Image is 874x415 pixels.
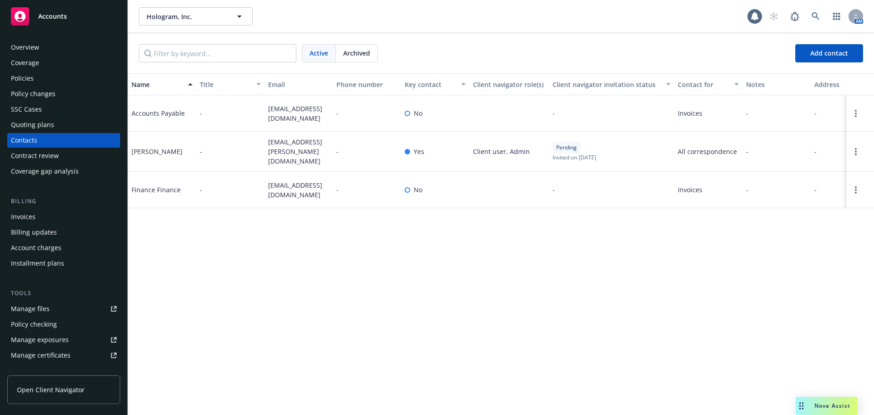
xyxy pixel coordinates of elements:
a: Invoices [7,210,120,224]
div: Title [200,80,251,89]
button: Title [196,73,264,95]
span: Accounts [38,13,67,20]
a: Coverage [7,56,120,70]
span: Pending [556,143,577,152]
div: Overview [11,40,39,55]
span: Hologram, Inc. [147,12,225,21]
button: Client navigator invitation status [549,73,674,95]
a: Accounts [7,4,120,29]
div: Manage exposures [11,333,69,347]
span: - [814,108,817,118]
a: Policy checking [7,317,120,332]
div: Email [268,80,329,89]
span: - [553,185,555,195]
input: Filter by keyword... [139,44,296,62]
span: - [200,108,202,118]
span: Client user, Admin [473,147,530,156]
div: Name [132,80,183,89]
span: - [200,185,202,195]
div: Invoices [11,210,36,224]
span: Active [310,48,328,58]
a: Manage certificates [7,348,120,363]
div: Accounts Payable [132,108,185,118]
a: Open options [850,184,861,195]
div: [PERSON_NAME] [132,147,183,156]
button: Key contact [401,73,469,95]
span: [EMAIL_ADDRESS][DOMAIN_NAME] [268,104,329,123]
div: Coverage gap analysis [11,164,79,179]
a: Contract review [7,149,120,163]
div: Billing updates [11,225,57,240]
a: Coverage gap analysis [7,164,120,179]
span: [EMAIL_ADDRESS][DOMAIN_NAME] [268,180,329,200]
div: Policies [11,71,34,86]
div: SSC Cases [11,102,42,117]
span: No [414,185,422,195]
button: Add contact [795,44,863,62]
a: Policies [7,71,120,86]
a: Open options [850,108,861,119]
div: Quoting plans [11,118,54,132]
div: Policy changes [11,87,56,101]
div: Phone number [336,80,397,89]
span: - [336,108,339,118]
span: Invited on [DATE] [553,154,596,161]
button: Nova Assist [796,397,858,415]
button: Client navigator role(s) [469,73,549,95]
a: Installment plans [7,256,120,271]
a: Manage claims [7,364,120,378]
div: Contract review [11,149,59,163]
button: Phone number [333,73,401,95]
a: Report a Bug [786,7,804,26]
span: Yes [414,147,424,156]
span: All correspondence [678,147,739,156]
div: Drag to move [796,397,807,415]
div: Tools [7,289,120,298]
div: Account charges [11,241,61,255]
span: Nova Assist [814,402,850,410]
div: Contact for [678,80,729,89]
a: Quoting plans [7,118,120,132]
span: Invoices [678,108,739,118]
div: Installment plans [11,256,64,271]
div: Policy checking [11,317,57,332]
span: - [814,147,817,156]
button: Email [264,73,333,95]
span: - [746,185,748,195]
a: Policy changes [7,87,120,101]
button: Notes [742,73,811,95]
a: Account charges [7,241,120,255]
a: Search [807,7,825,26]
a: Open options [850,146,861,157]
span: - [746,108,748,118]
span: Open Client Navigator [17,385,85,395]
span: - [336,185,339,195]
a: Manage files [7,302,120,316]
a: Overview [7,40,120,55]
button: Contact for [674,73,742,95]
button: Name [128,73,196,95]
span: [EMAIL_ADDRESS][PERSON_NAME][DOMAIN_NAME] [268,137,329,166]
div: Coverage [11,56,39,70]
div: Manage files [11,302,50,316]
div: Manage certificates [11,348,71,363]
div: Client navigator role(s) [473,80,545,89]
span: Invoices [678,185,739,195]
span: - [336,147,339,156]
button: Hologram, Inc. [139,7,253,26]
div: Key contact [405,80,456,89]
a: Contacts [7,133,120,148]
a: SSC Cases [7,102,120,117]
span: - [814,185,817,195]
span: Add contact [810,49,848,57]
a: Manage exposures [7,333,120,347]
div: Client navigator invitation status [553,80,661,89]
a: Start snowing [765,7,783,26]
span: Archived [343,48,370,58]
div: Billing [7,197,120,206]
div: Notes [746,80,807,89]
div: Finance Finance [132,185,181,195]
span: - [200,147,202,156]
span: - [746,147,748,156]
